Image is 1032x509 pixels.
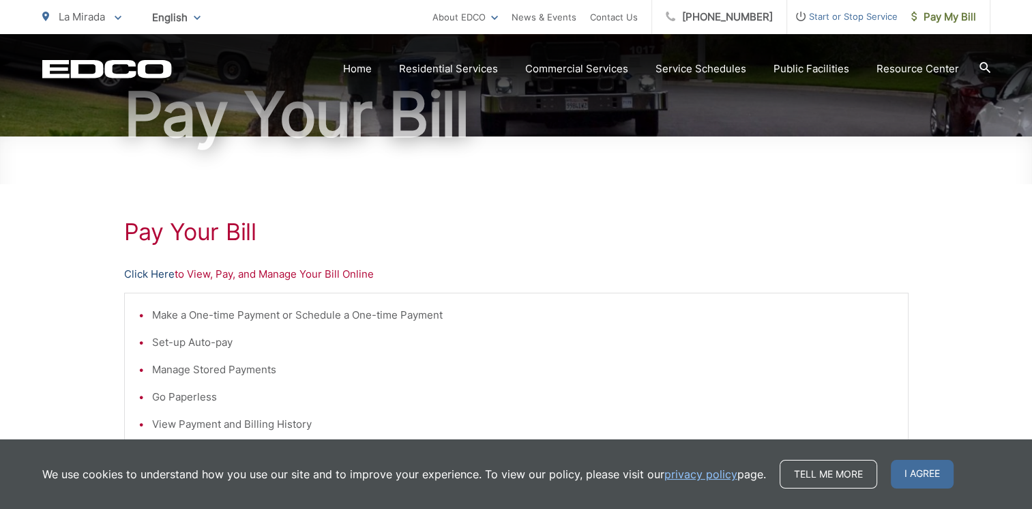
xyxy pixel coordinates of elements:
[152,307,894,323] li: Make a One-time Payment or Schedule a One-time Payment
[124,218,909,246] h1: Pay Your Bill
[152,334,894,351] li: Set-up Auto-pay
[773,61,849,77] a: Public Facilities
[152,362,894,378] li: Manage Stored Payments
[399,61,498,77] a: Residential Services
[42,59,172,78] a: EDCD logo. Return to the homepage.
[42,466,766,482] p: We use cookies to understand how you use our site and to improve your experience. To view our pol...
[512,9,576,25] a: News & Events
[124,266,175,282] a: Click Here
[876,61,959,77] a: Resource Center
[152,389,894,405] li: Go Paperless
[590,9,638,25] a: Contact Us
[343,61,372,77] a: Home
[42,81,990,149] h1: Pay Your Bill
[525,61,628,77] a: Commercial Services
[124,266,909,282] p: to View, Pay, and Manage Your Bill Online
[911,9,976,25] span: Pay My Bill
[59,10,105,23] span: La Mirada
[152,416,894,433] li: View Payment and Billing History
[664,466,737,482] a: privacy policy
[142,5,211,29] span: English
[432,9,498,25] a: About EDCO
[655,61,746,77] a: Service Schedules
